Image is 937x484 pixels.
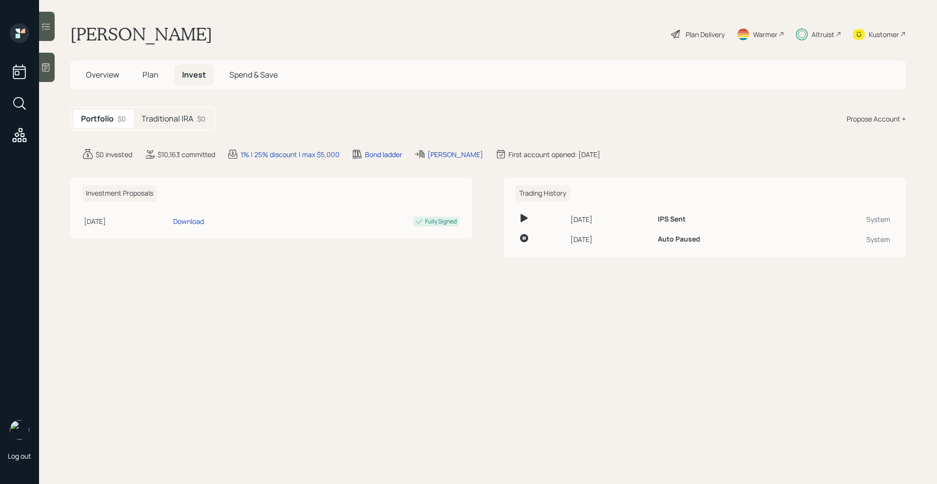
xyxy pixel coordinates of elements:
[8,451,31,461] div: Log out
[142,114,193,123] h5: Traditional IRA
[70,23,212,45] h1: [PERSON_NAME]
[118,114,126,124] div: $0
[241,149,340,160] div: 1% | 25% discount | max $5,000
[197,114,205,124] div: $0
[365,149,402,160] div: Bond ladder
[658,215,686,223] h6: IPS Sent
[812,29,835,40] div: Altruist
[805,214,890,224] div: System
[81,114,114,123] h5: Portfolio
[570,234,650,244] div: [DATE]
[173,216,204,226] div: Download
[515,185,570,202] h6: Trading History
[84,216,169,226] div: [DATE]
[82,185,157,202] h6: Investment Proposals
[686,29,725,40] div: Plan Delivery
[158,149,215,160] div: $10,163 committed
[869,29,899,40] div: Kustomer
[570,214,650,224] div: [DATE]
[658,235,700,243] h6: Auto Paused
[805,234,890,244] div: System
[428,149,483,160] div: [PERSON_NAME]
[753,29,777,40] div: Warmer
[10,420,29,440] img: michael-russo-headshot.png
[509,149,600,160] div: First account opened: [DATE]
[143,69,159,80] span: Plan
[229,69,278,80] span: Spend & Save
[847,114,906,124] div: Propose Account +
[96,149,132,160] div: $0 invested
[182,69,206,80] span: Invest
[425,217,457,226] div: Fully Signed
[86,69,119,80] span: Overview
